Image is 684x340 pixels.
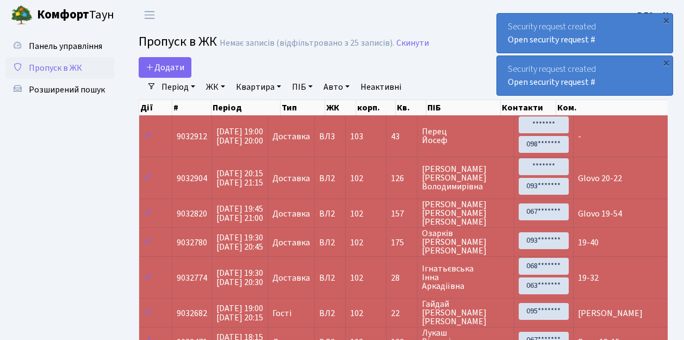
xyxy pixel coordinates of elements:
span: [DATE] 19:00 [DATE] 20:15 [216,302,263,324]
span: 9032912 [177,131,207,143]
span: ВЛ2 [319,238,341,247]
span: 43 [391,132,413,141]
b: Комфорт [37,6,89,23]
b: ВЛ2 -. К. [637,9,671,21]
span: 22 [391,309,413,318]
span: Таун [37,6,114,24]
a: Пропуск в ЖК [5,57,114,79]
span: Доставка [272,209,310,218]
span: Озарків [PERSON_NAME] [PERSON_NAME] [422,229,509,255]
span: 28 [391,274,413,282]
span: Перец Йосеф [422,127,509,145]
span: [PERSON_NAME] [PERSON_NAME] [PERSON_NAME] [422,200,509,226]
th: корп. [356,100,396,115]
th: Контакти [501,100,556,115]
span: 19-32 [578,272,599,284]
a: Авто [319,78,354,96]
span: Гайдай [PERSON_NAME] [PERSON_NAME] [422,300,509,326]
span: Доставка [272,132,310,141]
span: [DATE] 20:15 [DATE] 21:15 [216,168,263,189]
span: 9032820 [177,208,207,220]
a: Квартира [232,78,285,96]
th: ЖК [325,100,356,115]
a: Open security request # [508,34,595,46]
span: Glovo 20-22 [578,172,622,184]
span: [DATE] 19:00 [DATE] 20:00 [216,126,263,147]
span: 102 [350,208,363,220]
a: Розширений пошук [5,79,114,101]
span: [DATE] 19:30 [DATE] 20:30 [216,267,263,288]
a: ЖК [202,78,229,96]
span: Додати [146,61,184,73]
div: × [661,15,671,26]
th: # [172,100,212,115]
span: ВЛ2 [319,209,341,218]
span: 19-40 [578,237,599,249]
span: 103 [350,131,363,143]
span: Пропуск в ЖК [139,32,217,51]
span: Доставка [272,238,310,247]
a: ВЛ2 -. К. [637,9,671,22]
span: 9032904 [177,172,207,184]
div: Security request created [497,14,673,53]
th: ПІБ [426,100,501,115]
a: Open security request # [508,76,595,88]
span: 9032780 [177,237,207,249]
span: Пропуск в ЖК [29,62,82,74]
a: Додати [139,57,191,78]
span: Гості [272,309,291,318]
span: Панель управління [29,40,102,52]
span: Розширений пошук [29,84,105,96]
span: 175 [391,238,413,247]
span: ВЛ2 [319,309,341,318]
span: [PERSON_NAME] [578,307,643,319]
span: Glovo 19-54 [578,208,622,220]
span: 102 [350,172,363,184]
th: Дії [139,100,172,115]
span: - [578,131,581,143]
span: 102 [350,237,363,249]
span: ВЛ2 [319,274,341,282]
th: Період [212,100,281,115]
span: 157 [391,209,413,218]
span: 9032682 [177,307,207,319]
span: Доставка [272,274,310,282]
a: Панель управління [5,35,114,57]
div: Security request created [497,56,673,95]
div: Немає записів (відфільтровано з 25 записів). [220,38,394,48]
span: [DATE] 19:45 [DATE] 21:00 [216,203,263,224]
a: Неактивні [356,78,406,96]
span: 102 [350,272,363,284]
a: ПІБ [288,78,317,96]
span: [DATE] 19:30 [DATE] 20:45 [216,232,263,253]
span: [PERSON_NAME] [PERSON_NAME] Володимирівна [422,165,509,191]
div: × [661,57,671,68]
span: 9032774 [177,272,207,284]
span: 126 [391,174,413,183]
th: Тип [281,100,325,115]
img: logo.png [11,4,33,26]
button: Переключити навігацію [136,6,163,24]
a: Період [157,78,200,96]
a: Скинути [396,38,429,48]
span: 102 [350,307,363,319]
span: ВЛ2 [319,174,341,183]
span: Доставка [272,174,310,183]
span: Ігнатьєвська Інна Аркадіївна [422,264,509,290]
span: ВЛ3 [319,132,341,141]
th: Кв. [396,100,426,115]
